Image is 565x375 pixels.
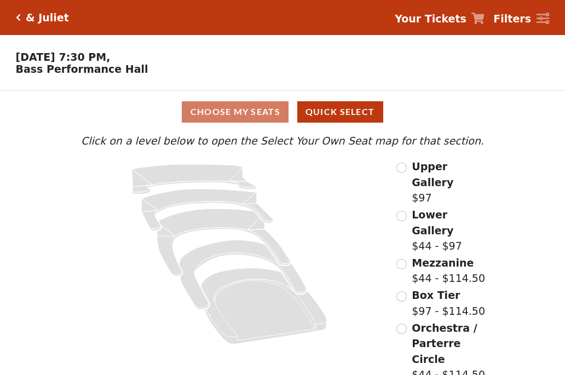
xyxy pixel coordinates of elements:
[412,159,487,206] label: $97
[412,257,474,269] span: Mezzanine
[201,268,327,344] path: Orchestra / Parterre Circle - Seats Available: 17
[412,207,487,254] label: $44 - $97
[16,14,21,21] a: Click here to go back to filters
[132,164,257,194] path: Upper Gallery - Seats Available: 289
[493,11,549,27] a: Filters
[395,13,466,25] strong: Your Tickets
[395,11,485,27] a: Your Tickets
[412,322,477,365] span: Orchestra / Parterre Circle
[412,287,485,319] label: $97 - $114.50
[412,209,453,236] span: Lower Gallery
[297,101,383,123] button: Quick Select
[412,160,453,188] span: Upper Gallery
[78,133,487,149] p: Click on a level below to open the Select Your Own Seat map for that section.
[412,255,485,286] label: $44 - $114.50
[493,13,531,25] strong: Filters
[142,189,274,230] path: Lower Gallery - Seats Available: 80
[26,11,69,24] h5: & Juliet
[412,289,460,301] span: Box Tier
